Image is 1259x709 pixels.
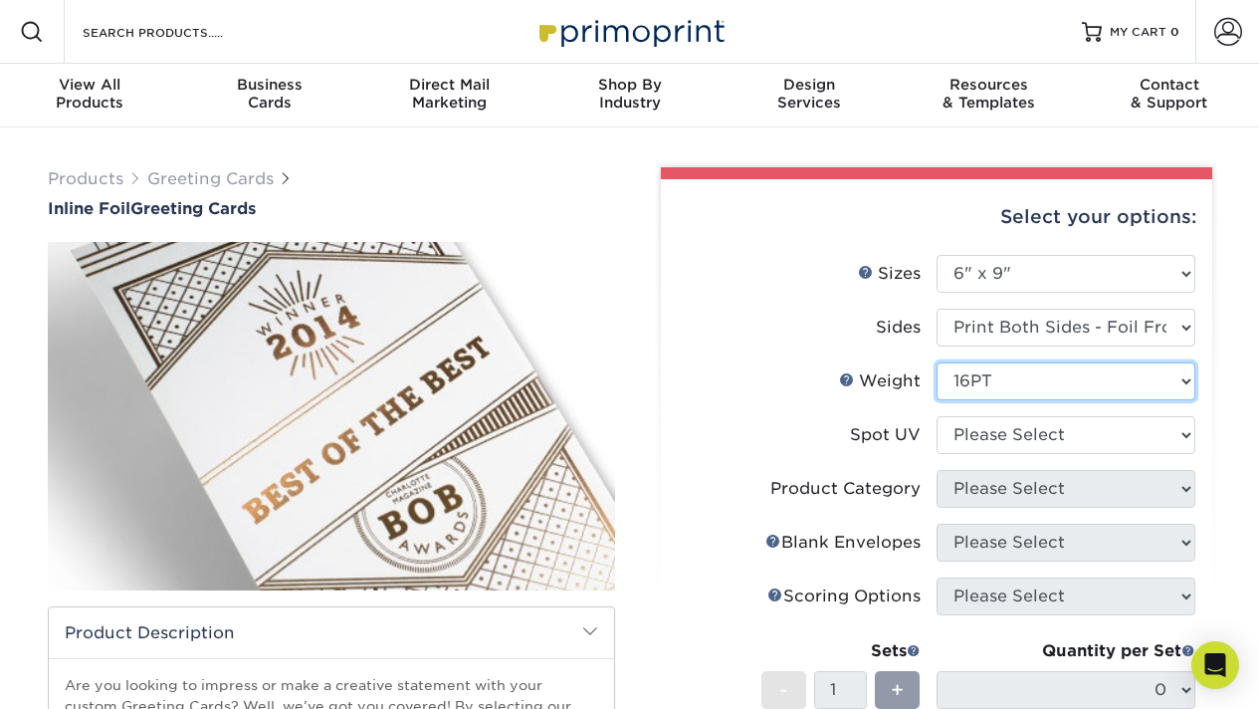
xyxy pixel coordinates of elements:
div: Weight [839,369,921,393]
a: BusinessCards [180,64,360,127]
div: Scoring Options [767,585,921,608]
span: - [779,675,788,705]
img: Inline Foil 01 [48,220,615,612]
span: Direct Mail [359,76,539,94]
a: Resources& Templates [900,64,1080,127]
div: Product Category [770,477,921,501]
h1: Greeting Cards [48,199,615,218]
a: DesignServices [720,64,900,127]
a: Direct MailMarketing [359,64,539,127]
a: Contact& Support [1079,64,1259,127]
div: Cards [180,76,360,112]
div: Open Intercom Messenger [1191,641,1239,689]
div: Quantity per Set [937,639,1195,663]
div: Sides [876,316,921,340]
a: Shop ByIndustry [539,64,720,127]
a: Greeting Cards [147,169,274,188]
span: Inline Foil [48,199,130,218]
div: Blank Envelopes [765,531,921,555]
div: Industry [539,76,720,112]
div: & Templates [900,76,1080,112]
iframe: Google Customer Reviews [5,648,169,702]
span: Shop By [539,76,720,94]
span: + [891,675,904,705]
div: Marketing [359,76,539,112]
span: Business [180,76,360,94]
img: Primoprint [530,10,730,53]
input: SEARCH PRODUCTS..... [81,20,275,44]
span: Design [720,76,900,94]
span: MY CART [1110,24,1166,41]
a: Products [48,169,123,188]
span: 0 [1170,25,1179,39]
div: Spot UV [850,423,921,447]
div: Sizes [858,262,921,286]
span: Contact [1079,76,1259,94]
h2: Product Description [49,607,614,658]
a: Inline FoilGreeting Cards [48,199,615,218]
div: Select your options: [677,179,1196,255]
div: & Support [1079,76,1259,112]
span: Resources [900,76,1080,94]
div: Services [720,76,900,112]
div: Sets [761,639,921,663]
